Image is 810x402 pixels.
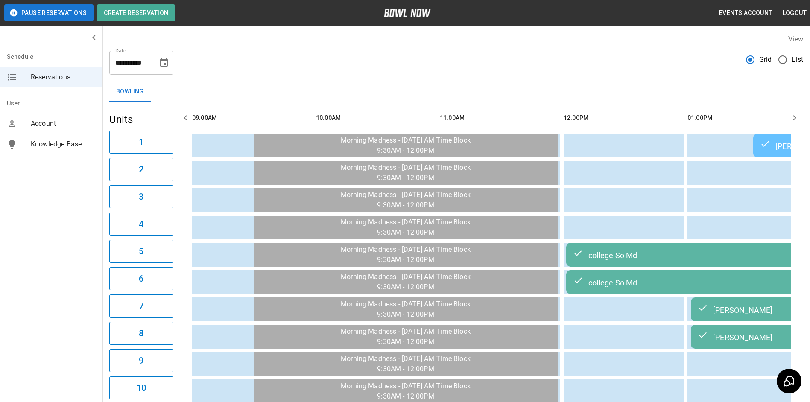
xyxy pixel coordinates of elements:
button: 7 [109,294,173,318]
h5: Units [109,113,173,126]
button: Create Reservation [97,4,175,21]
span: List [792,55,803,65]
div: inventory tabs [109,82,803,102]
button: 5 [109,240,173,263]
h6: 8 [139,326,143,340]
h6: 5 [139,245,143,258]
th: 09:00AM [192,106,313,130]
button: 8 [109,322,173,345]
h6: 4 [139,217,143,231]
button: 9 [109,349,173,372]
button: Pause Reservations [4,4,94,21]
th: 10:00AM [316,106,436,130]
span: Grid [759,55,772,65]
th: 11:00AM [440,106,560,130]
button: Choose date, selected date is Aug 29, 2025 [155,54,173,71]
h6: 2 [139,163,143,176]
h6: 3 [139,190,143,204]
h6: 10 [137,381,146,395]
h6: 7 [139,299,143,313]
button: 2 [109,158,173,181]
span: Account [31,119,96,129]
button: Logout [779,5,810,21]
button: 4 [109,213,173,236]
th: 12:00PM [564,106,684,130]
button: 3 [109,185,173,208]
label: View [788,35,803,43]
span: Reservations [31,72,96,82]
span: Knowledge Base [31,139,96,149]
button: 6 [109,267,173,290]
button: Bowling [109,82,151,102]
h6: 9 [139,354,143,367]
h6: 6 [139,272,143,285]
button: 10 [109,376,173,399]
button: 1 [109,131,173,154]
img: logo [384,9,431,17]
button: Events Account [716,5,776,21]
h6: 1 [139,135,143,149]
